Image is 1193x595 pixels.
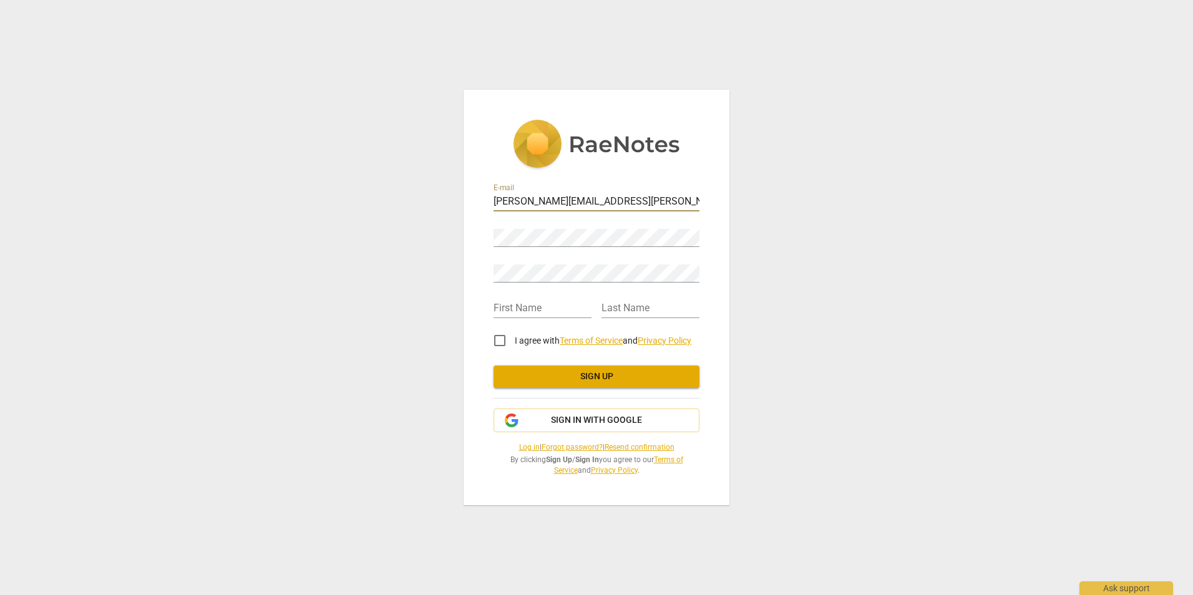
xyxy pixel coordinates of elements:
a: Terms of Service [560,336,623,346]
a: Forgot password? [542,443,603,452]
img: 5ac2273c67554f335776073100b6d88f.svg [513,120,680,171]
a: Log in [519,443,540,452]
button: Sign in with Google [494,409,699,432]
b: Sign In [575,455,599,464]
button: Sign up [494,365,699,388]
span: Sign up [504,370,689,383]
span: Sign in with Google [551,414,642,427]
span: By clicking / you agree to our and . [494,455,699,475]
b: Sign Up [546,455,572,464]
a: Terms of Service [554,455,683,475]
a: Resend confirmation [605,443,674,452]
a: Privacy Policy [638,336,691,346]
span: | | [494,442,699,453]
span: I agree with and [515,336,691,346]
a: Privacy Policy [591,466,638,475]
label: E-mail [494,185,514,192]
div: Ask support [1079,581,1173,595]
